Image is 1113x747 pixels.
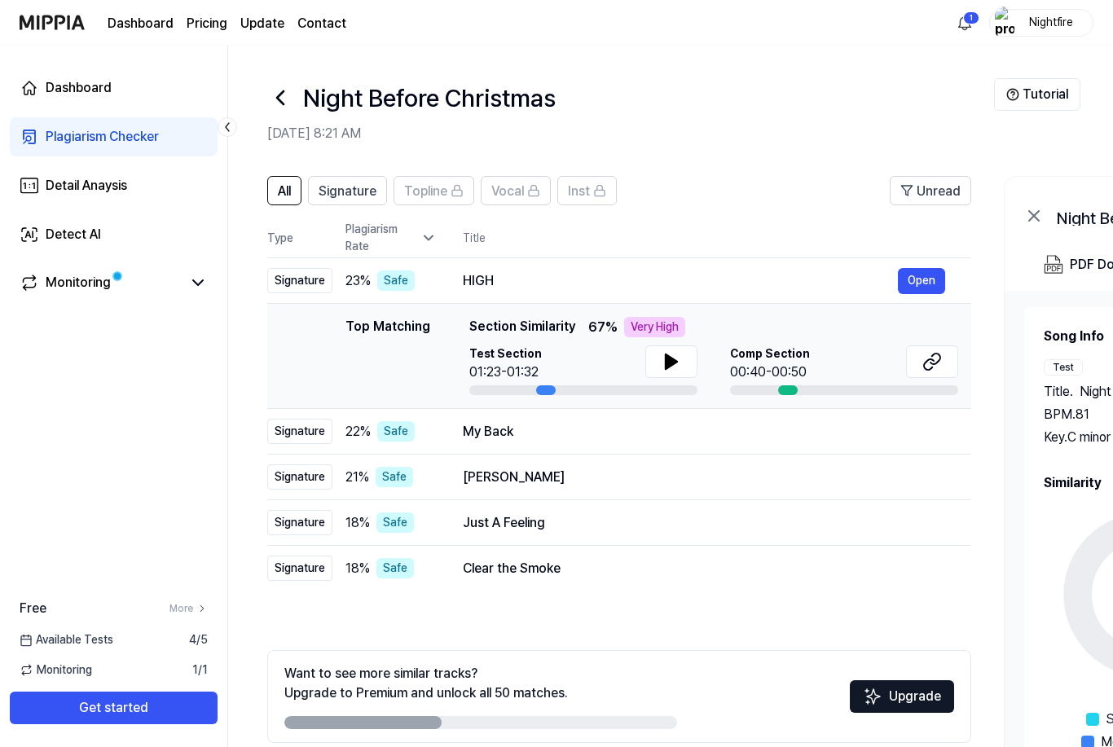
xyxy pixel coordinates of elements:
[267,510,332,535] div: Signature
[345,221,437,255] div: Plagiarism Rate
[1044,359,1083,376] div: Test
[308,176,387,205] button: Signature
[404,182,447,201] span: Topline
[995,7,1014,39] img: profile
[963,11,979,24] div: 1
[46,78,112,98] div: Dashboard
[394,176,474,205] button: Topline
[169,601,208,616] a: More
[730,363,810,382] div: 00:40-00:50
[20,631,113,648] span: Available Tests
[463,559,945,578] div: Clear the Smoke
[345,271,371,291] span: 23 %
[345,468,369,487] span: 21 %
[10,215,218,254] a: Detect AI
[955,13,974,33] img: 알림
[863,687,882,706] img: Sparkles
[108,14,174,33] a: Dashboard
[469,363,542,382] div: 01:23-01:32
[189,631,208,648] span: 4 / 5
[46,273,111,292] div: Monitoring
[730,345,810,363] span: Comp Section
[240,14,284,33] a: Update
[267,124,994,143] h2: [DATE] 8:21 AM
[1006,88,1019,101] img: Help
[463,218,971,257] th: Title
[463,513,945,533] div: Just A Feeling
[345,513,370,533] span: 18 %
[278,182,291,201] span: All
[267,464,332,490] div: Signature
[345,559,370,578] span: 18 %
[303,80,556,116] h1: Night Before Christmas
[376,512,414,533] div: Safe
[481,176,551,205] button: Vocal
[850,694,954,710] a: SparklesUpgrade
[463,468,945,487] div: [PERSON_NAME]
[345,422,371,442] span: 22 %
[297,14,346,33] a: Contact
[20,599,46,618] span: Free
[319,182,376,201] span: Signature
[463,271,898,291] div: HIGH
[377,270,415,291] div: Safe
[1044,382,1073,402] span: Title .
[588,318,618,337] span: 67 %
[46,176,127,196] div: Detail Anaysis
[952,10,978,36] button: 알림1
[10,692,218,724] button: Get started
[989,9,1093,37] button: profileNightfire
[20,273,182,292] a: Monitoring
[624,317,685,337] div: Very High
[267,176,301,205] button: All
[267,268,332,293] div: Signature
[267,419,332,444] div: Signature
[376,467,413,487] div: Safe
[557,176,617,205] button: Inst
[267,218,332,258] th: Type
[46,127,159,147] div: Plagiarism Checker
[10,117,218,156] a: Plagiarism Checker
[345,317,430,395] div: Top Matching
[469,345,542,363] span: Test Section
[46,225,101,244] div: Detect AI
[463,422,945,442] div: My Back
[20,661,92,679] span: Monitoring
[284,664,568,703] div: Want to see more similar tracks? Upgrade to Premium and unlock all 50 matches.
[10,68,218,108] a: Dashboard
[267,556,332,581] div: Signature
[491,182,524,201] span: Vocal
[917,182,961,201] span: Unread
[850,680,954,713] button: Upgrade
[469,317,575,337] span: Section Similarity
[377,421,415,442] div: Safe
[376,558,414,578] div: Safe
[1019,13,1083,31] div: Nightfire
[994,78,1080,111] button: Tutorial
[187,14,227,33] a: Pricing
[568,182,590,201] span: Inst
[10,166,218,205] a: Detail Anaysis
[1044,255,1063,275] img: PDF Download
[192,661,208,679] span: 1 / 1
[890,176,971,205] button: Unread
[898,268,945,294] button: Open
